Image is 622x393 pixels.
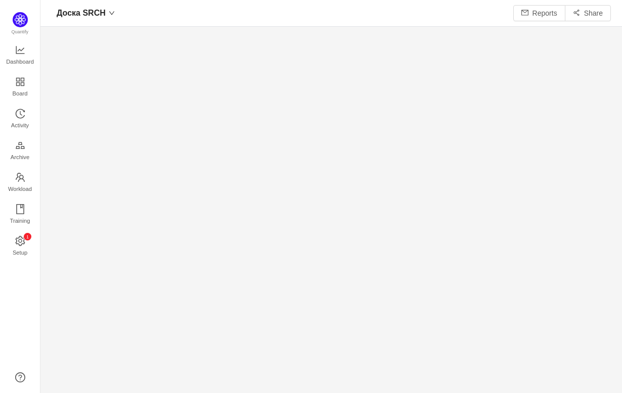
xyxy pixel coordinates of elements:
span: Board [13,83,28,104]
span: Setup [13,242,27,263]
a: Archive [15,141,25,161]
a: Activity [15,109,25,129]
sup: 1 [24,233,31,240]
span: Training [10,211,30,231]
a: Board [15,77,25,97]
button: icon: mailReports [513,5,565,21]
i: icon: team [15,172,25,182]
i: icon: down [109,10,115,16]
a: Training [15,205,25,225]
button: icon: share-altShare [565,5,611,21]
i: icon: setting [15,236,25,246]
a: Dashboard [15,45,25,66]
span: Activity [11,115,29,135]
a: icon: question-circle [15,372,25,382]
span: Доска SRCH [57,5,106,21]
a: Workload [15,173,25,193]
span: Quantify [12,29,29,34]
span: Dashboard [6,52,34,72]
img: Quantify [13,12,28,27]
i: icon: history [15,109,25,119]
a: icon: settingSetup [15,236,25,257]
i: icon: book [15,204,25,214]
p: 1 [26,233,28,240]
i: icon: line-chart [15,45,25,55]
i: icon: gold [15,140,25,151]
span: Workload [8,179,32,199]
i: icon: appstore [15,77,25,87]
span: Archive [11,147,29,167]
